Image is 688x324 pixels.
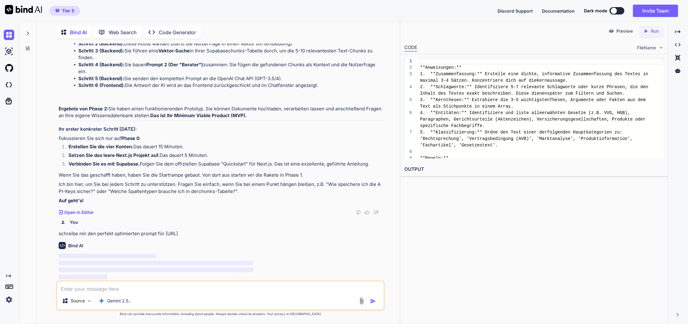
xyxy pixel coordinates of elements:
span: Paragraphen, Gerichtsurteile (Aktenzeichen), Versi [420,117,550,122]
img: like [365,210,370,215]
img: copy [356,210,361,215]
img: ai-studio [4,46,14,57]
span: Tier 5 [62,8,74,14]
li: Sie bauen zusammen: Sie fügen die gefundenen Chunks als Kontext und die Nutzerfrage ein. [78,61,383,75]
span: Text als Stichpunkte in einem Array. [420,104,513,109]
span: erwähnten Gesetze (z.B. VVG, HGB), [542,110,630,115]
span: Kernaussage. [537,78,568,83]
p: schreibe mir den perfekt optimierten prompt für [URL] [59,230,383,237]
div: 9 [404,155,412,162]
li: Wenn der Nutzer eine Frage eingibt und sendet, passiert Folgendes: [73,27,383,96]
img: Bind AI [5,5,42,14]
span: 'Fachartikel', 'Gesetzestext'. [420,143,498,148]
img: dislike [373,210,378,215]
button: Documentation [542,8,575,14]
span: FileName [637,45,656,51]
button: premiumTier 5 [49,6,80,16]
span: Inhalt des Textes exakt beschreiben. Diese dienen [420,91,547,96]
span: ‌ [59,275,107,279]
p: Preview [617,28,633,34]
li: Folgen Sie dem offiziellen Supabase "Quickstart" für Next.js. Das ist eine exzellente, geführte A... [64,161,383,169]
img: premium [55,9,60,13]
img: icon [370,298,376,304]
p: Open in Editor [64,209,94,215]
div: 3 [404,71,412,77]
div: CODE [404,44,417,51]
div: 1 [404,58,412,64]
span: 'Rechtsprechung', 'Vertragsbedingung (AVB)', 'Mark [420,136,550,141]
img: preview [609,28,614,34]
li: Diese Route wandelt zuerst die Nutzerfrage in einen Vektor um (Embedding). [78,40,383,47]
img: settings [4,294,14,305]
strong: Das ist Ihr Minimum Viable Product (MVP). [150,113,247,118]
span: ‌ [59,254,156,258]
span: cherungsgesellschaften, Produkte oder [550,117,646,122]
img: githubLight [4,63,14,73]
span: spezifische Fachbegriffe. [420,123,485,128]
p: Bind can provide inaccurate information, including about people. Always double-check its answers.... [56,312,385,316]
li: Das dauert 15 Minuten. [64,143,383,152]
div: 2 [404,64,412,71]
h2: OUTPUT [401,162,668,177]
span: 5. **Klassifizierung:** Ordne den Text einer der [420,130,547,135]
h3: Ihr erster konkreter Schritt [DATE]: [59,126,383,133]
p: Web Search [109,29,137,36]
span: ormative Zusammenfassung des Textes in [550,72,648,76]
li: Sie senden den kompletten Prompt an die OpenAI Chat API (GPT-3.5/4). [78,75,383,82]
span: später zum Filtern und Suchen. [547,91,625,96]
p: Ich bin hier, um Sie bei jedem Schritt zu unterstützen. Fragen Sie einfach, wenn Sie bei einem Pu... [59,181,383,195]
span: maximal 3-4 Sätzen. Konzentriere dich auf die [420,78,537,83]
li: Sie führen eine in Ihrer Supabase -Tabelle durch, um die 5-10 relevantesten Text-Chunks zu finden. [78,47,383,61]
strong: Phase 0 [121,135,140,141]
span: 3. **Kernthesen:** Extrahiere die 3-5 wichtigsten [420,97,550,102]
p: Fokussieren Sie sich nur auf . [59,135,383,142]
img: chat [4,30,14,40]
img: attachment [358,297,365,305]
div: 6 [404,110,412,116]
img: chevron down [659,45,664,50]
span: Dark mode [584,8,607,14]
p: Wenn Sie das geschafft haben, haben Sie die Startrampe gebaut. Von dort aus starten wir die Raket... [59,172,383,179]
strong: Schritt 3 (Backend): [78,48,124,54]
strong: Auf geht's! [59,198,84,203]
strong: Setzen Sie das leere Next.js Projekt auf. [69,152,160,158]
strong: Schritt 2 (Backend): [78,41,124,47]
span: Thesen, Argumente oder Fakten aus dem [550,97,646,102]
strong: Prompt 2 (Der "Berater") [146,62,203,68]
strong: Schritt 6 (Frontend): [78,82,125,88]
p: Sie haben einen funktionierenden Prototyp. Sie können Dokumente hochladen, verarbeiten lassen und... [59,105,383,119]
img: Pick Models [87,298,92,304]
p: Gemini 2.5.. [107,298,131,304]
strong: Erstellen Sie die vier Konten. [69,144,133,150]
span: chlagworte oder kurze Phrasen, die den [550,84,648,89]
span: 2. **Schlagworte:** Identifiziere 5-7 relevante S [420,84,550,89]
strong: Schritt 4 (Backend): [78,62,124,68]
p: Code Generator [159,29,196,36]
p: Source [71,298,85,304]
div: 5 [404,97,412,103]
li: Die Antwort der KI wird an das Frontend zurückgeschickt und im Chatfenster angezeigt. [78,82,383,89]
code: chunks [198,188,215,195]
button: Discord Support [498,8,533,14]
div: 4 [404,84,412,90]
span: 4. **Entitäten:** Identifiziere und liste alle [420,110,542,115]
span: ‌ [59,261,253,265]
p: Bind AI [70,29,87,36]
h6: Bind AI [68,243,83,249]
strong: Ergebnis von Phase 2: [59,106,108,112]
strong: Verbinden Sie es mit Supabase. [69,161,140,167]
p: Run [651,28,659,34]
div: 8 [404,149,412,155]
button: Invite Team [633,5,678,17]
h6: You [70,219,78,225]
strong: Vektor-Suche [158,48,190,54]
li: Das dauert 5 Minuten. [64,152,383,161]
img: darkCloudIdeIcon [4,80,14,90]
strong: Schritt 5 (Backend): [78,76,124,81]
span: 1. **Zusammenfassung:** Erstelle eine dichte, inf [420,72,550,76]
div: 7 [404,129,412,136]
img: Gemini 2.5 Pro [98,298,105,304]
code: chunks [228,48,245,54]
